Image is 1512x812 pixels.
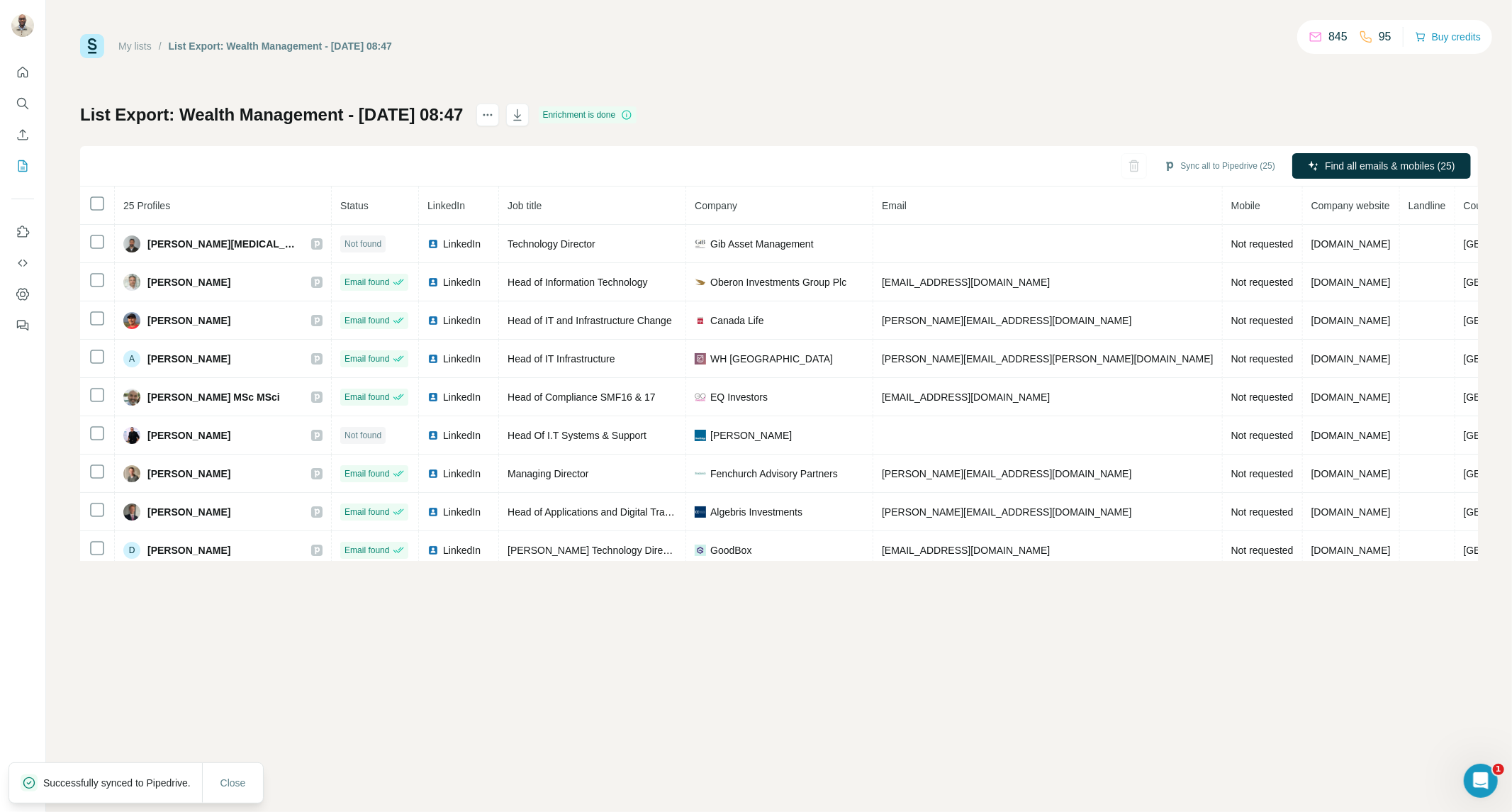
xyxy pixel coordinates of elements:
[695,430,706,441] img: company-logo
[345,467,389,480] span: Email found
[11,313,34,338] button: Feedback
[882,391,1050,403] span: [EMAIL_ADDRESS][DOMAIN_NAME]
[123,427,140,444] img: Avatar
[443,390,481,404] span: LinkedIn
[147,505,230,519] span: [PERSON_NAME]
[508,506,717,518] span: Head of Applications and Digital Transformation
[695,200,737,211] span: Company
[345,238,381,250] span: Not found
[147,428,230,443] span: [PERSON_NAME]
[695,391,706,403] img: company-logo
[427,468,439,479] img: LinkedIn logo
[147,313,230,328] span: [PERSON_NAME]
[443,313,481,328] span: LinkedIn
[11,153,34,179] button: My lists
[882,200,907,211] span: Email
[710,428,792,443] span: [PERSON_NAME]
[695,545,706,556] img: company-logo
[508,545,680,556] span: [PERSON_NAME] Technology Director
[443,275,481,289] span: LinkedIn
[508,238,595,250] span: Technology Director
[340,200,369,211] span: Status
[427,200,465,211] span: LinkedIn
[508,353,615,365] span: Head of IT Infrastructure
[1311,545,1391,556] span: [DOMAIN_NAME]
[1311,277,1391,288] span: [DOMAIN_NAME]
[118,40,152,52] a: My lists
[427,430,439,441] img: LinkedIn logo
[1325,159,1455,173] span: Find all emails & mobiles (25)
[710,390,768,404] span: EQ Investors
[345,429,381,442] span: Not found
[508,315,672,326] span: Head of IT and Infrastructure Change
[710,543,751,557] span: GoodBox
[1231,353,1294,365] span: Not requested
[147,543,230,557] span: [PERSON_NAME]
[443,237,481,251] span: LinkedIn
[147,467,230,481] span: [PERSON_NAME]
[1311,353,1391,365] span: [DOMAIN_NAME]
[710,275,846,289] span: Oberon Investments Group Plc
[123,312,140,329] img: Avatar
[695,238,706,250] img: company-logo
[1231,468,1294,479] span: Not requested
[147,352,230,366] span: [PERSON_NAME]
[123,235,140,252] img: Avatar
[345,276,389,289] span: Email found
[710,467,838,481] span: Fenchurch Advisory Partners
[1231,391,1294,403] span: Not requested
[1311,391,1391,403] span: [DOMAIN_NAME]
[220,776,246,790] span: Close
[508,391,656,403] span: Head of Compliance SMF16 & 17
[147,237,297,251] span: [PERSON_NAME][MEDICAL_DATA]
[695,353,706,365] img: company-logo
[1311,238,1391,250] span: [DOMAIN_NAME]
[695,506,706,518] img: company-logo
[1493,764,1504,775] span: 1
[43,776,202,790] p: Successfully synced to Pipedrive.
[1311,468,1391,479] span: [DOMAIN_NAME]
[159,39,162,53] li: /
[443,543,481,557] span: LinkedIn
[710,505,802,519] span: Algebris Investments
[1154,155,1285,177] button: Sync all to Pipedrive (25)
[147,275,230,289] span: [PERSON_NAME]
[443,467,481,481] span: LinkedIn
[1311,315,1391,326] span: [DOMAIN_NAME]
[1409,200,1446,211] span: Landline
[123,504,140,521] img: Avatar
[123,350,140,367] div: A
[443,505,481,519] span: LinkedIn
[80,104,464,126] h1: List Export: Wealth Management - [DATE] 08:47
[882,506,1131,518] span: [PERSON_NAME][EMAIL_ADDRESS][DOMAIN_NAME]
[882,545,1050,556] span: [EMAIL_ADDRESS][DOMAIN_NAME]
[123,542,140,559] div: D
[710,237,814,251] span: Gib Asset Management
[476,104,499,126] button: actions
[80,34,104,58] img: Surfe Logo
[211,770,256,796] button: Close
[123,274,140,291] img: Avatar
[345,352,389,365] span: Email found
[427,353,439,365] img: LinkedIn logo
[539,106,637,123] div: Enrichment is done
[1231,430,1294,441] span: Not requested
[427,315,439,326] img: LinkedIn logo
[427,545,439,556] img: LinkedIn logo
[427,277,439,288] img: LinkedIn logo
[11,282,34,307] button: Dashboard
[345,314,389,327] span: Email found
[882,315,1131,326] span: [PERSON_NAME][EMAIL_ADDRESS][DOMAIN_NAME]
[443,352,481,366] span: LinkedIn
[345,506,389,518] span: Email found
[882,468,1131,479] span: [PERSON_NAME][EMAIL_ADDRESS][DOMAIN_NAME]
[695,277,706,288] img: company-logo
[147,390,280,404] span: [PERSON_NAME] MSc MSci
[1311,430,1391,441] span: [DOMAIN_NAME]
[11,219,34,245] button: Use Surfe on LinkedIn
[1231,200,1260,211] span: Mobile
[882,277,1050,288] span: [EMAIL_ADDRESS][DOMAIN_NAME]
[345,544,389,557] span: Email found
[1464,200,1499,211] span: Country
[11,250,34,276] button: Use Surfe API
